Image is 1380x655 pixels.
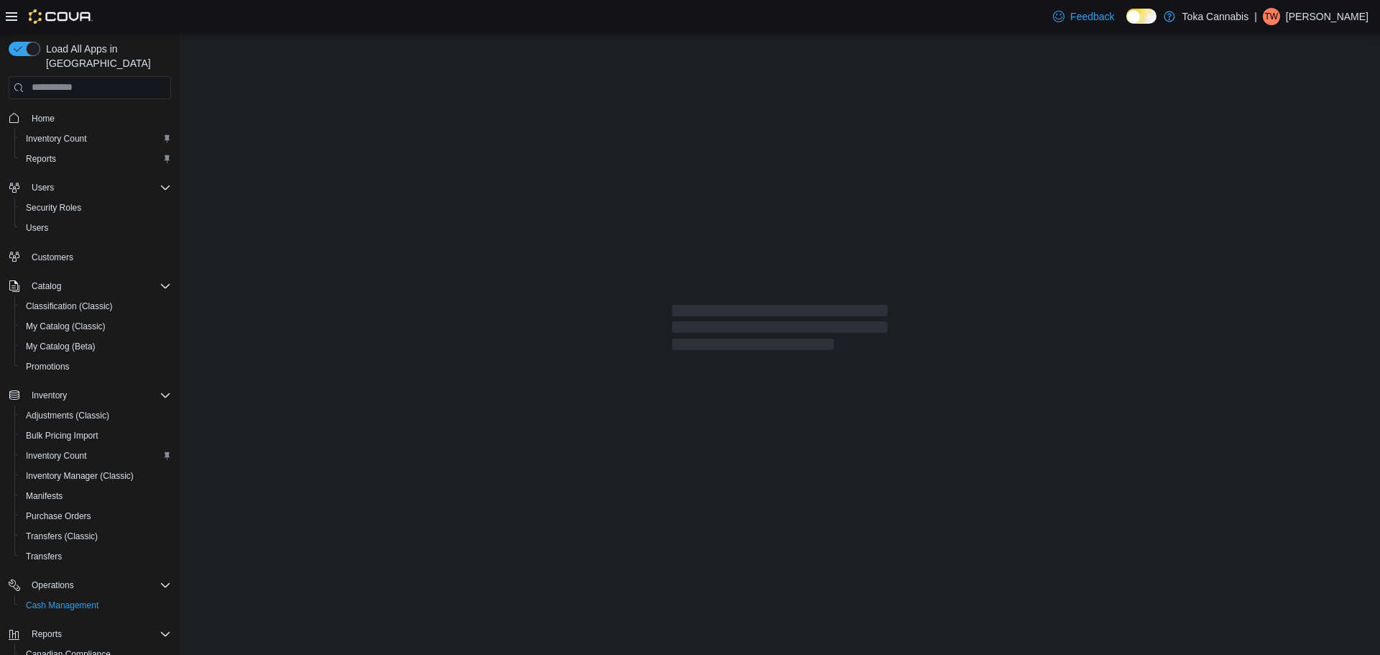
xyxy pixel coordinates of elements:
[20,528,103,545] a: Transfers (Classic)
[20,447,171,464] span: Inventory Count
[1263,8,1280,25] div: Ty Wilson
[14,595,177,615] button: Cash Management
[26,450,87,462] span: Inventory Count
[26,110,60,127] a: Home
[3,247,177,267] button: Customers
[20,150,171,168] span: Reports
[3,108,177,129] button: Home
[1047,2,1120,31] a: Feedback
[1254,8,1257,25] p: |
[26,577,80,594] button: Operations
[26,387,171,404] span: Inventory
[26,179,60,196] button: Users
[14,426,177,446] button: Bulk Pricing Import
[20,199,171,216] span: Security Roles
[3,178,177,198] button: Users
[14,198,177,218] button: Security Roles
[20,338,171,355] span: My Catalog (Beta)
[26,202,81,214] span: Security Roles
[26,153,56,165] span: Reports
[1265,8,1279,25] span: TW
[26,248,171,266] span: Customers
[20,508,97,525] a: Purchase Orders
[26,626,68,643] button: Reports
[1070,9,1114,24] span: Feedback
[26,222,48,234] span: Users
[14,316,177,336] button: My Catalog (Classic)
[26,278,171,295] span: Catalog
[20,298,119,315] a: Classification (Classic)
[32,390,67,401] span: Inventory
[14,406,177,426] button: Adjustments (Classic)
[20,318,171,335] span: My Catalog (Classic)
[20,427,104,444] a: Bulk Pricing Import
[20,298,171,315] span: Classification (Classic)
[29,9,93,24] img: Cova
[20,407,115,424] a: Adjustments (Classic)
[20,508,171,525] span: Purchase Orders
[20,597,171,614] span: Cash Management
[3,385,177,406] button: Inventory
[1286,8,1368,25] p: [PERSON_NAME]
[20,219,54,237] a: Users
[1126,9,1156,24] input: Dark Mode
[26,249,79,266] a: Customers
[32,182,54,193] span: Users
[20,548,171,565] span: Transfers
[3,276,177,296] button: Catalog
[3,575,177,595] button: Operations
[14,526,177,546] button: Transfers (Classic)
[20,427,171,444] span: Bulk Pricing Import
[20,597,104,614] a: Cash Management
[26,490,63,502] span: Manifests
[20,358,75,375] a: Promotions
[26,430,98,441] span: Bulk Pricing Import
[26,470,134,482] span: Inventory Manager (Classic)
[26,301,113,312] span: Classification (Classic)
[20,130,93,147] a: Inventory Count
[20,199,87,216] a: Security Roles
[26,109,171,127] span: Home
[32,628,62,640] span: Reports
[26,577,171,594] span: Operations
[32,252,73,263] span: Customers
[14,466,177,486] button: Inventory Manager (Classic)
[26,278,67,295] button: Catalog
[26,551,62,562] span: Transfers
[26,341,96,352] span: My Catalog (Beta)
[14,336,177,357] button: My Catalog (Beta)
[20,358,171,375] span: Promotions
[20,528,171,545] span: Transfers (Classic)
[26,410,109,421] span: Adjustments (Classic)
[20,318,111,335] a: My Catalog (Classic)
[20,130,171,147] span: Inventory Count
[14,129,177,149] button: Inventory Count
[20,150,62,168] a: Reports
[32,280,61,292] span: Catalog
[20,338,101,355] a: My Catalog (Beta)
[26,321,106,332] span: My Catalog (Classic)
[20,447,93,464] a: Inventory Count
[14,506,177,526] button: Purchase Orders
[26,626,171,643] span: Reports
[20,219,171,237] span: Users
[26,387,73,404] button: Inventory
[14,149,177,169] button: Reports
[672,308,888,354] span: Loading
[26,600,98,611] span: Cash Management
[14,296,177,316] button: Classification (Classic)
[1182,8,1249,25] p: Toka Cannabis
[20,487,68,505] a: Manifests
[40,42,171,70] span: Load All Apps in [GEOGRAPHIC_DATA]
[26,179,171,196] span: Users
[14,486,177,506] button: Manifests
[32,580,74,591] span: Operations
[14,357,177,377] button: Promotions
[3,624,177,644] button: Reports
[26,510,91,522] span: Purchase Orders
[26,361,70,372] span: Promotions
[20,467,171,485] span: Inventory Manager (Classic)
[14,218,177,238] button: Users
[26,531,98,542] span: Transfers (Classic)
